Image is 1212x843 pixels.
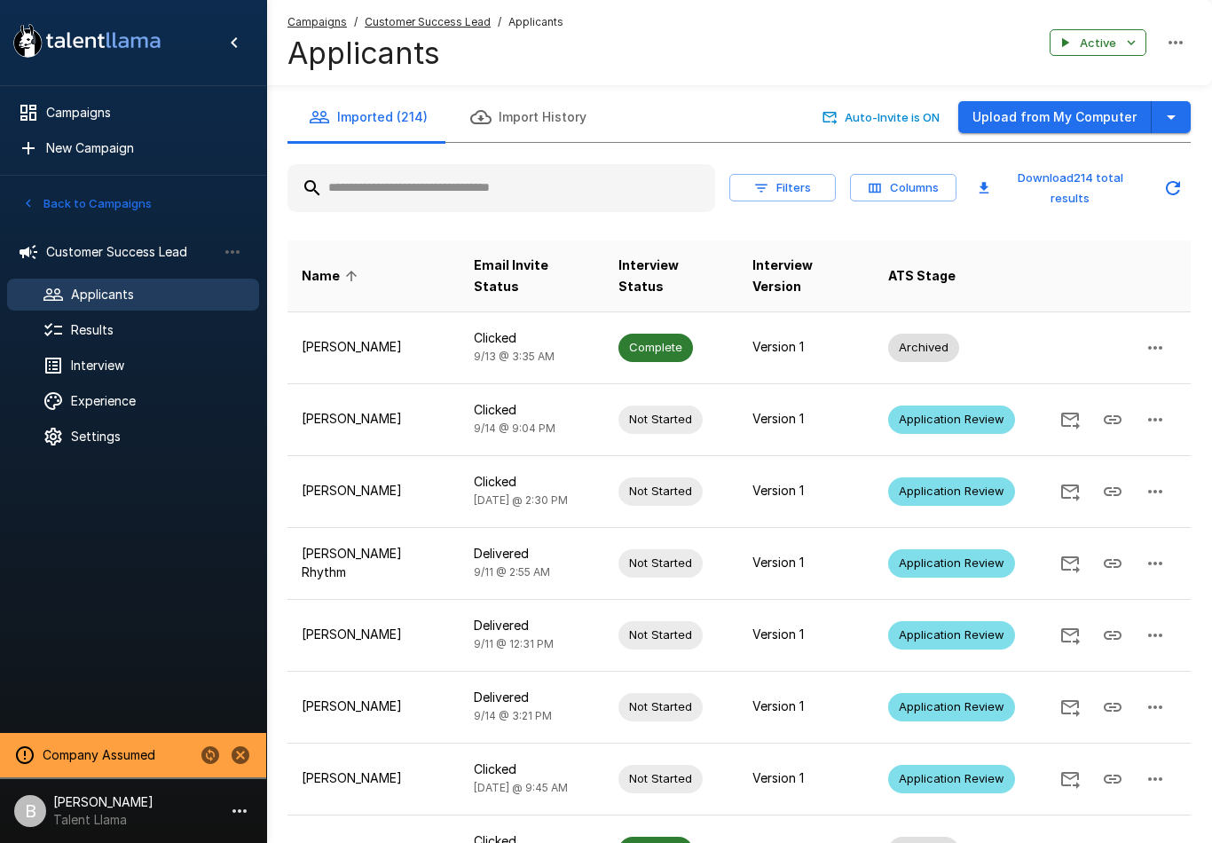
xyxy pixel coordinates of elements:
[752,338,860,356] p: Version 1
[474,709,552,722] span: 9/14 @ 3:21 PM
[1049,697,1091,713] span: Send Invitation
[498,13,501,31] span: /
[365,15,491,28] u: Customer Success Lead
[888,265,956,287] span: ATS Stage
[1049,554,1091,569] span: Send Invitation
[729,174,836,201] button: Filters
[302,265,363,287] span: Name
[474,617,590,634] p: Delivered
[302,545,445,580] p: [PERSON_NAME] Rhythm
[302,626,445,643] p: [PERSON_NAME]
[1050,29,1146,57] button: Active
[474,350,555,363] span: 9/13 @ 3:35 AM
[302,410,445,428] p: [PERSON_NAME]
[287,15,347,28] u: Campaigns
[1091,626,1134,641] span: Copy Interview Link
[474,781,568,794] span: [DATE] @ 9:45 AM
[1091,410,1134,425] span: Copy Interview Link
[1049,626,1091,641] span: Send Invitation
[474,421,555,435] span: 9/14 @ 9:04 PM
[618,770,703,787] span: Not Started
[508,13,563,31] span: Applicants
[449,92,608,142] button: Import History
[618,411,703,428] span: Not Started
[287,35,563,72] h4: Applicants
[474,760,590,778] p: Clicked
[618,255,724,297] span: Interview Status
[971,164,1148,212] button: Download214 total results
[302,697,445,715] p: [PERSON_NAME]
[888,411,1015,428] span: Application Review
[474,637,554,650] span: 9/11 @ 12:31 PM
[302,338,445,356] p: [PERSON_NAME]
[618,483,703,500] span: Not Started
[888,770,1015,787] span: Application Review
[474,401,590,419] p: Clicked
[888,483,1015,500] span: Application Review
[850,174,956,201] button: Columns
[1049,410,1091,425] span: Send Invitation
[618,698,703,715] span: Not Started
[752,482,860,500] p: Version 1
[1091,554,1134,569] span: Copy Interview Link
[1091,697,1134,713] span: Copy Interview Link
[618,626,703,643] span: Not Started
[888,339,959,356] span: Archived
[888,698,1015,715] span: Application Review
[302,482,445,500] p: [PERSON_NAME]
[474,255,590,297] span: Email Invite Status
[819,104,944,131] button: Auto-Invite is ON
[752,255,860,297] span: Interview Version
[1049,769,1091,784] span: Send Invitation
[752,626,860,643] p: Version 1
[474,545,590,563] p: Delivered
[354,13,358,31] span: /
[1049,482,1091,497] span: Send Invitation
[474,689,590,706] p: Delivered
[1155,170,1191,206] button: Updated Today - 5:07 PM
[287,92,449,142] button: Imported (214)
[474,565,550,579] span: 9/11 @ 2:55 AM
[752,697,860,715] p: Version 1
[752,410,860,428] p: Version 1
[474,329,590,347] p: Clicked
[888,555,1015,571] span: Application Review
[958,101,1152,134] button: Upload from My Computer
[752,554,860,571] p: Version 1
[618,339,693,356] span: Complete
[618,555,703,571] span: Not Started
[474,493,568,507] span: [DATE] @ 2:30 PM
[302,769,445,787] p: [PERSON_NAME]
[888,626,1015,643] span: Application Review
[474,473,590,491] p: Clicked
[1091,769,1134,784] span: Copy Interview Link
[752,769,860,787] p: Version 1
[1091,482,1134,497] span: Copy Interview Link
